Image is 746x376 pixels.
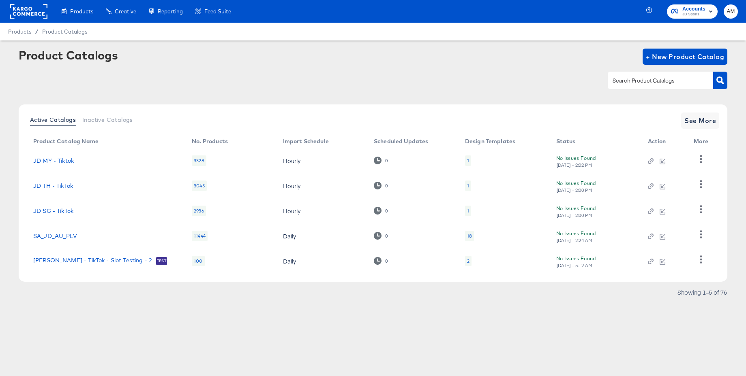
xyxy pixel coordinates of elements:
div: 1 [465,206,471,216]
span: Creative [115,8,136,15]
div: Showing 1–5 of 76 [677,289,727,295]
div: Design Templates [465,138,515,144]
span: + New Product Catalog [646,51,724,62]
span: Test [156,258,167,264]
div: Scheduled Updates [374,138,429,144]
a: JD SG - TikTok [33,208,73,214]
span: Reporting [158,8,183,15]
div: 0 [385,158,388,164]
div: 0 [374,232,388,240]
span: AM [727,7,735,16]
div: 3328 [192,155,206,166]
div: Product Catalogs [19,49,118,62]
div: 2 [465,256,472,266]
span: JD Sports [682,11,705,18]
a: Product Catalogs [42,28,87,35]
td: Daily [277,249,367,274]
a: [PERSON_NAME] - TikTok - Slot Testing - 2 [33,257,152,265]
div: 0 [385,258,388,264]
span: Products [8,28,31,35]
div: 1 [465,181,471,191]
div: 11444 [192,231,208,241]
td: Hourly [277,148,367,173]
th: Status [550,135,641,148]
div: 0 [374,207,388,215]
button: See More [681,113,719,129]
div: 1 [467,208,469,214]
div: 0 [374,182,388,189]
button: + New Product Catalog [643,49,727,65]
div: 2936 [192,206,206,216]
a: JD MY - Tiktok [33,157,74,164]
td: Hourly [277,198,367,223]
th: Action [641,135,688,148]
span: Products [70,8,93,15]
div: 18 [465,231,474,241]
th: More [687,135,718,148]
span: Feed Suite [204,8,231,15]
div: 3045 [192,181,207,191]
td: Daily [277,223,367,249]
a: JD TH - TikTok [33,183,73,189]
span: Inactive Catalogs [82,117,133,123]
input: Search Product Catalogs [611,76,697,85]
div: 0 [385,233,388,239]
div: 0 [374,157,388,164]
button: AccountsJD Sports [667,4,718,19]
a: SA_JD_AU_PLV [33,233,77,239]
div: Product Catalog Name [33,138,99,144]
div: 1 [467,157,469,164]
div: 1 [467,183,469,189]
span: / [31,28,42,35]
span: See More [684,115,716,126]
span: Active Catalogs [30,117,76,123]
div: 100 [192,256,204,266]
div: 18 [467,233,472,239]
div: 0 [385,208,388,214]
div: 1 [465,155,471,166]
div: No. Products [192,138,228,144]
div: Import Schedule [283,138,329,144]
span: Accounts [682,5,705,13]
div: 2 [467,258,469,264]
td: Hourly [277,173,367,198]
button: AM [724,4,738,19]
div: 0 [374,257,388,265]
div: 0 [385,183,388,189]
